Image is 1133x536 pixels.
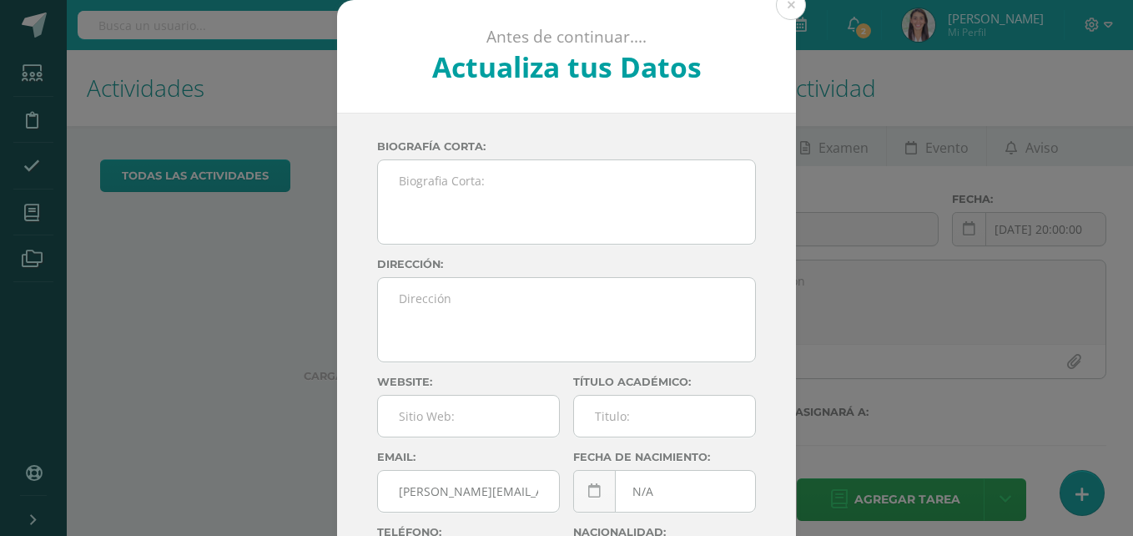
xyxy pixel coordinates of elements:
input: Correo Electronico: [378,471,559,512]
h2: Actualiza tus Datos [382,48,752,86]
label: Email: [377,451,560,463]
input: Sitio Web: [378,396,559,437]
label: Fecha de nacimiento: [573,451,756,463]
label: Biografía corta: [377,140,756,153]
input: Titulo: [574,396,755,437]
label: Dirección: [377,258,756,271]
p: Antes de continuar.... [382,27,752,48]
input: Fecha de Nacimiento: [574,471,755,512]
label: Título académico: [573,376,756,388]
label: Website: [377,376,560,388]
